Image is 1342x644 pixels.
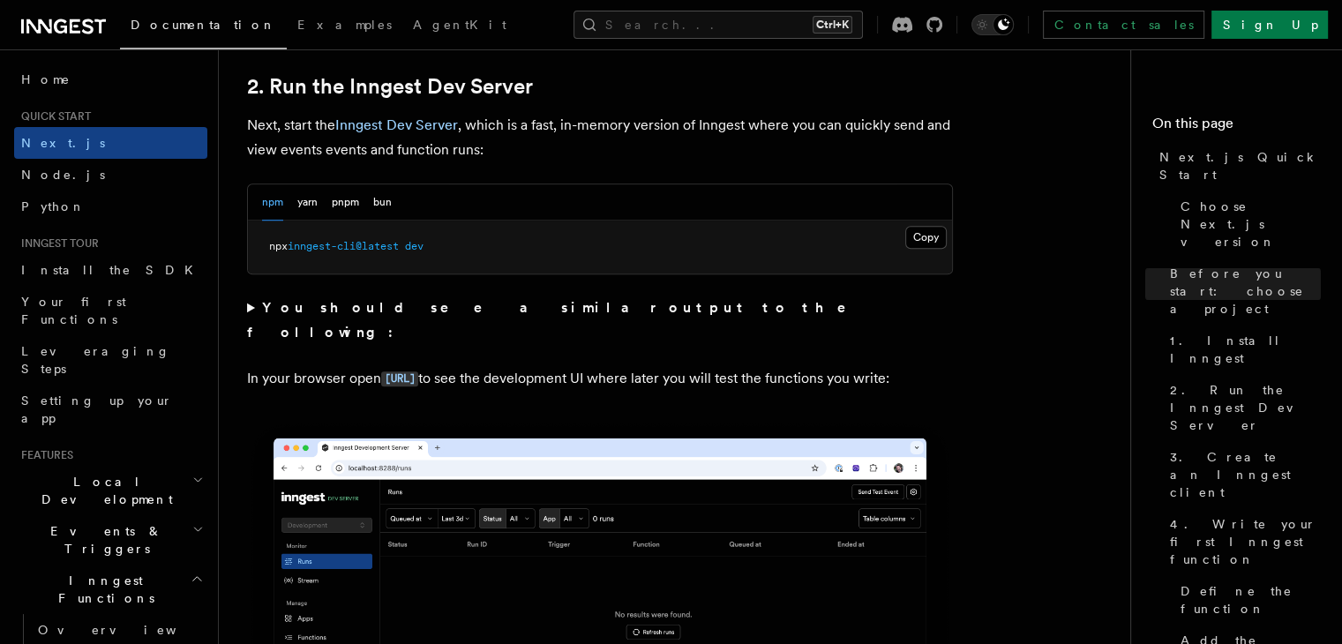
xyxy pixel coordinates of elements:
[14,64,207,95] a: Home
[332,184,359,221] button: pnpm
[1173,575,1321,625] a: Define the function
[1170,265,1321,318] span: Before you start: choose a project
[1163,258,1321,325] a: Before you start: choose a project
[21,199,86,213] span: Python
[14,448,73,462] span: Features
[1163,508,1321,575] a: 4. Write your first Inngest function
[21,136,105,150] span: Next.js
[1163,441,1321,508] a: 3. Create an Inngest client
[21,168,105,182] span: Node.js
[262,184,283,221] button: npm
[1152,113,1321,141] h4: On this page
[247,74,533,99] a: 2. Run the Inngest Dev Server
[21,71,71,88] span: Home
[21,295,126,326] span: Your first Functions
[247,366,953,392] p: In your browser open to see the development UI where later you will test the functions you write:
[14,572,191,607] span: Inngest Functions
[14,473,192,508] span: Local Development
[1181,582,1321,618] span: Define the function
[1159,148,1321,183] span: Next.js Quick Start
[14,515,207,565] button: Events & Triggers
[574,11,863,39] button: Search...Ctrl+K
[269,240,288,252] span: npx
[14,254,207,286] a: Install the SDK
[297,18,392,32] span: Examples
[335,116,458,133] a: Inngest Dev Server
[287,5,402,48] a: Examples
[288,240,399,252] span: inngest-cli@latest
[1173,191,1321,258] a: Choose Next.js version
[14,191,207,222] a: Python
[1170,515,1321,568] span: 4. Write your first Inngest function
[1152,141,1321,191] a: Next.js Quick Start
[405,240,424,252] span: dev
[381,370,418,386] a: [URL]
[14,159,207,191] a: Node.js
[1211,11,1328,39] a: Sign Up
[1170,381,1321,434] span: 2. Run the Inngest Dev Server
[38,623,220,637] span: Overview
[14,466,207,515] button: Local Development
[297,184,318,221] button: yarn
[1170,448,1321,501] span: 3. Create an Inngest client
[1181,198,1321,251] span: Choose Next.js version
[21,263,204,277] span: Install the SDK
[14,127,207,159] a: Next.js
[14,565,207,614] button: Inngest Functions
[14,335,207,385] a: Leveraging Steps
[14,286,207,335] a: Your first Functions
[373,184,392,221] button: bun
[247,296,953,345] summary: You should see a similar output to the following:
[413,18,506,32] span: AgentKit
[1170,332,1321,367] span: 1. Install Inngest
[247,299,871,341] strong: You should see a similar output to the following:
[14,236,99,251] span: Inngest tour
[1043,11,1204,39] a: Contact sales
[1163,325,1321,374] a: 1. Install Inngest
[813,16,852,34] kbd: Ctrl+K
[14,109,91,124] span: Quick start
[120,5,287,49] a: Documentation
[247,113,953,162] p: Next, start the , which is a fast, in-memory version of Inngest where you can quickly send and vi...
[14,522,192,558] span: Events & Triggers
[905,226,947,249] button: Copy
[131,18,276,32] span: Documentation
[971,14,1014,35] button: Toggle dark mode
[21,393,173,425] span: Setting up your app
[402,5,517,48] a: AgentKit
[14,385,207,434] a: Setting up your app
[381,371,418,386] code: [URL]
[1163,374,1321,441] a: 2. Run the Inngest Dev Server
[21,344,170,376] span: Leveraging Steps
